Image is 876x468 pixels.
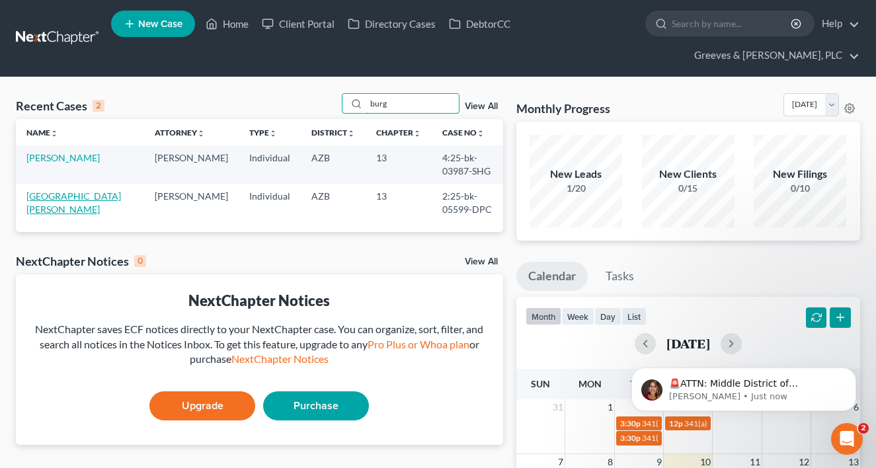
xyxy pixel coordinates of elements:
td: 13 [366,184,432,221]
div: Recent Cases [16,98,104,114]
a: Directory Cases [341,12,442,36]
td: Individual [239,184,301,221]
span: 31 [551,399,565,415]
i: unfold_more [477,130,485,137]
div: NextChapter saves ECF notices directly to your NextChapter case. You can organize, sort, filter, ... [26,322,493,368]
i: unfold_more [50,130,58,137]
td: Individual [239,145,301,183]
a: Client Portal [255,12,341,36]
td: 2:25-bk-05599-DPC [432,184,502,221]
button: week [561,307,594,325]
td: [PERSON_NAME] [144,145,239,183]
span: 341(a) meeting for [PERSON_NAME] [642,433,770,443]
a: Help [815,12,859,36]
a: Districtunfold_more [311,128,355,137]
iframe: Intercom notifications message [612,340,876,432]
a: [GEOGRAPHIC_DATA][PERSON_NAME] [26,190,121,215]
a: Typeunfold_more [249,128,277,137]
div: 2 [93,100,104,112]
a: Home [199,12,255,36]
a: Purchase [263,391,369,420]
a: Case Nounfold_more [442,128,485,137]
i: unfold_more [413,130,421,137]
a: DebtorCC [442,12,517,36]
a: Attorneyunfold_more [155,128,205,137]
a: View All [465,102,498,111]
span: 1 [606,399,614,415]
span: New Case [138,19,182,29]
a: View All [465,257,498,266]
a: Greeves & [PERSON_NAME], PLC [688,44,859,67]
div: New Leads [530,167,622,182]
button: list [621,307,647,325]
input: Search by name... [366,94,459,113]
div: 0/15 [642,182,735,195]
input: Search by name... [672,11,793,36]
button: month [526,307,561,325]
iframe: Intercom live chat [831,423,863,455]
button: day [594,307,621,325]
td: 4:25-bk-03987-SHG [432,145,502,183]
div: New Filings [754,167,846,182]
td: [PERSON_NAME] [144,184,239,221]
td: 13 [366,145,432,183]
h3: Monthly Progress [516,100,610,116]
a: Pro Plus or Whoa plan [368,338,469,350]
a: Upgrade [149,391,255,420]
a: [PERSON_NAME] [26,152,100,163]
a: Tasks [594,262,646,291]
i: unfold_more [347,130,355,137]
div: NextChapter Notices [26,290,493,311]
a: Chapterunfold_more [376,128,421,137]
div: New Clients [642,167,735,182]
div: 1/20 [530,182,622,195]
a: NextChapter Notices [231,352,329,365]
span: Sun [531,378,550,389]
h2: [DATE] [666,336,710,350]
span: 2 [858,423,869,434]
td: AZB [301,184,366,221]
div: NextChapter Notices [16,253,146,269]
a: Calendar [516,262,588,291]
td: AZB [301,145,366,183]
i: unfold_more [197,130,205,137]
span: 3:30p [620,433,641,443]
a: Nameunfold_more [26,128,58,137]
div: 0/10 [754,182,846,195]
div: 0 [134,255,146,267]
i: unfold_more [269,130,277,137]
span: Mon [578,378,602,389]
